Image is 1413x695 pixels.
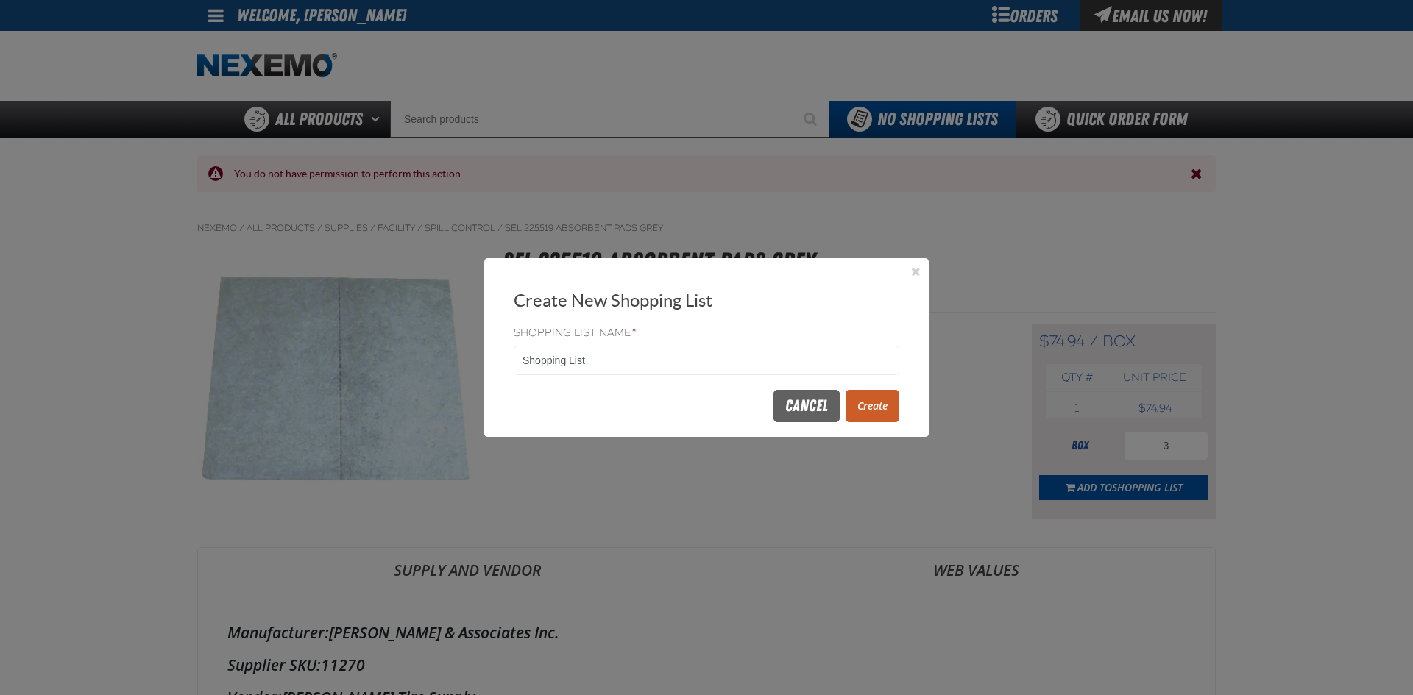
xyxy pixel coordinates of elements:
button: Create [846,390,899,422]
button: Cancel [773,390,840,422]
span: Create New Shopping List [514,291,712,310]
button: Close the Dialog [907,263,924,280]
input: Shopping List Name [514,346,899,375]
label: Shopping List Name [514,327,899,341]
